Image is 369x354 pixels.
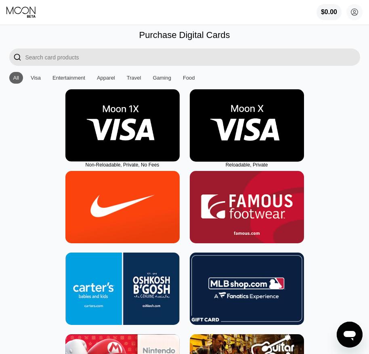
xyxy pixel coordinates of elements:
input: Search card products [25,48,360,66]
div: Entertainment [52,75,85,81]
div: Apparel [93,72,119,84]
div: Reloadable, Private [190,162,304,168]
div: All [9,72,23,84]
div: Food [179,72,199,84]
div: $0.00 [321,8,337,16]
div: Visa [27,72,45,84]
div: Travel [123,72,145,84]
div: Food [183,75,195,81]
div: Visa [31,75,41,81]
div:  [9,48,25,66]
div:  [13,53,21,62]
iframe: Button to launch messaging window [337,322,363,348]
div: $0.00 [317,4,342,20]
div: Gaming [149,72,175,84]
div: Travel [127,75,141,81]
div: Gaming [153,75,171,81]
div: Purchase Digital Cards [139,30,230,40]
div: Entertainment [48,72,89,84]
div: All [13,75,19,81]
div: Apparel [97,75,115,81]
div: Non-Reloadable, Private, No Fees [65,162,180,168]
